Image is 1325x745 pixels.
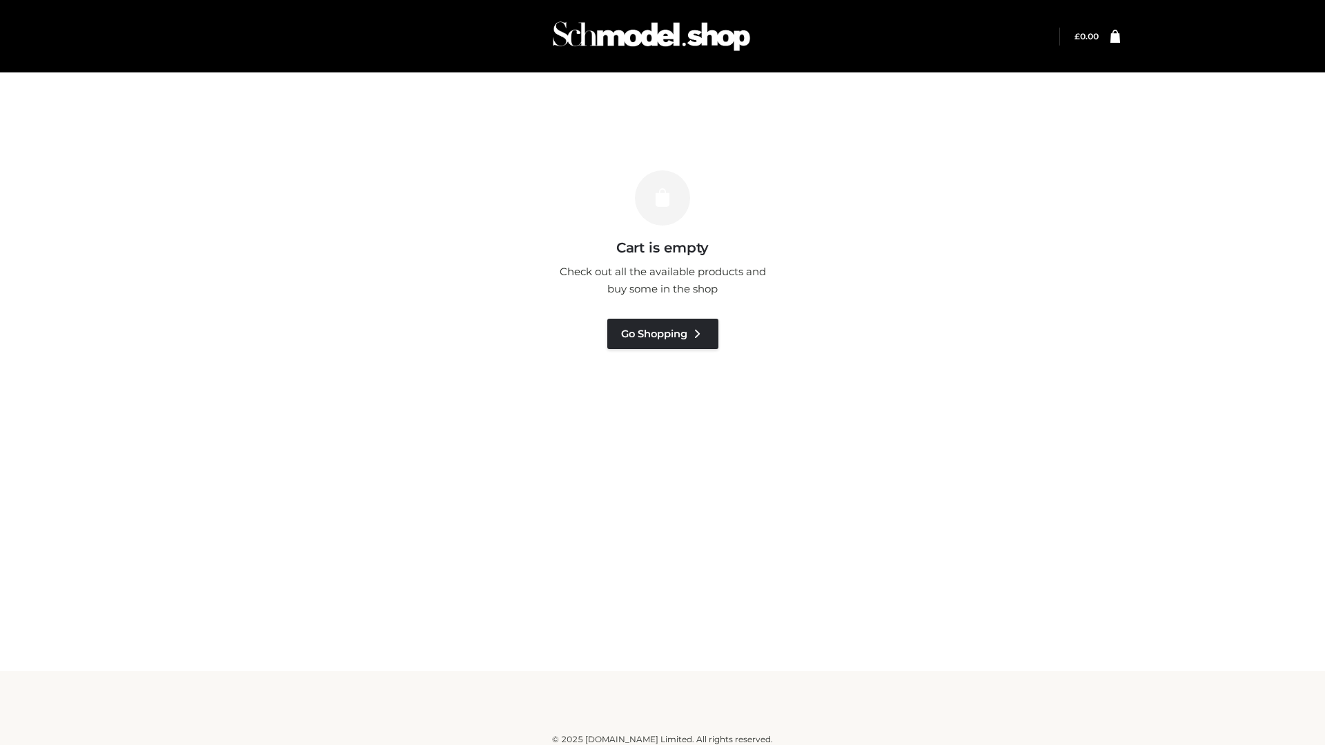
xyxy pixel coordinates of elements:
[552,263,773,298] p: Check out all the available products and buy some in the shop
[1074,31,1080,41] span: £
[236,239,1089,256] h3: Cart is empty
[607,319,718,349] a: Go Shopping
[1074,31,1099,41] bdi: 0.00
[548,9,755,63] img: Schmodel Admin 964
[1074,31,1099,41] a: £0.00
